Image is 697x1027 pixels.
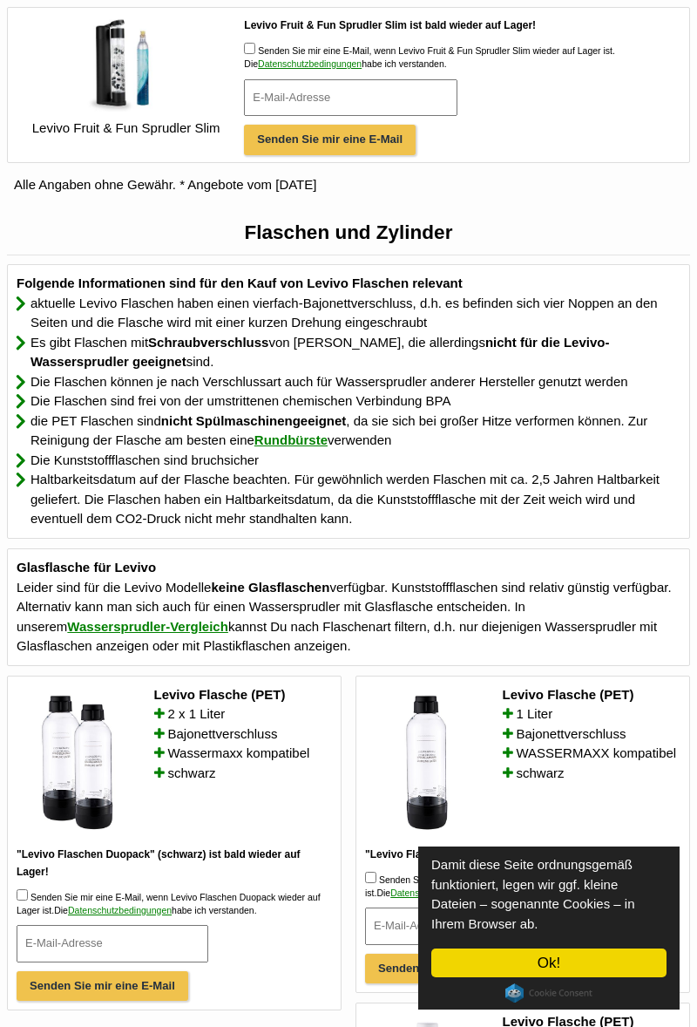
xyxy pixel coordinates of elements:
[244,58,446,69] span: Die habe ich verstanden.
[258,45,615,56] label: Senden Sie mir eine E-Mail, wenn Levivo Fruit & Fun Sprudler Slim wieder auf Lager ist.
[431,949,667,977] a: Ok!
[17,372,680,392] li: Die Flaschen können je nach Verschlussart auch für Wassersprudler anderer Hersteller genutzt werden
[7,221,690,246] h2: Flaschen und Zylinder
[244,79,457,117] input: E-Mail-Adresse
[17,274,680,292] h6: Folgende Informationen sind für den Kauf von Levivo Flaschen relevant
[503,724,680,745] li: Bajonettverschluss
[7,175,690,195] div: Alle Angaben ohne Gewähr. * Angebote vom [DATE]
[68,905,172,915] a: Datenschutzbedingungen
[154,685,332,704] h6: Levivo Flasche (PET)
[503,685,680,704] h6: Levivo Flasche (PET)
[17,558,680,576] h6: Glasflasche für Levivo
[154,704,332,724] li: 2 x 1 Liter
[154,744,332,764] li: Wassermaxx kompatibel
[376,888,579,898] span: Die habe ich verstanden.
[17,685,332,846] a: Levivo Wassersprudlerflasche Levivo Flasche (PET) 2 x 1 LiterBajonettverschlussWassermaxx kompati...
[365,846,680,863] label: "Levivo Flasche" (schwarz) ist bald wieder auf Lager!
[17,411,680,451] li: die PET Flaschen sind , da sie sich bei großer Hitze verformen können. Zur Reinigung der Flasche ...
[211,580,329,595] b: keine Glasflaschen
[148,335,268,350] b: Schraubverschluss
[503,764,680,784] li: schwarz
[17,451,680,471] li: Die Kunststoffflaschen sind bruchsicher
[390,888,494,898] a: Datenschutzbedingungen
[244,17,675,34] label: Levivo Fruit & Fun Sprudler Slim ist bald wieder auf Lager!
[67,609,228,644] a: Wassersprudler-Vergleich
[254,432,328,447] strong: Rundbürste
[505,983,592,1003] a: Cookie Consent plugin for the EU cookie law
[358,694,496,832] img: Levivo Wassersprudlerflasche
[17,971,188,1002] input: Senden Sie mir eine E-Mail
[365,874,651,898] label: Senden Sie mir eine E-Mail, wenn Levivo Flasche wieder auf Lager ist.
[154,724,332,745] li: Bajonettverschluss
[15,119,237,139] div: Levivo Fruit & Fun Sprudler Slim
[503,744,680,764] li: WASSERMAXX kompatibel
[8,549,689,665] div: Leider sind für die Levivo Modelle verfügbar. Kunststoffflaschen sind relativ günstig verfügbar. ...
[54,905,256,915] span: Die habe ich verstanden.
[17,470,680,529] li: Haltbarkeitsdatum auf der Flasche beachten. Für gewöhnlich werden Flaschen mit ca. 2,5 Jahren Hal...
[17,294,680,333] li: aktuelle Levivo Flaschen haben einen vierfach-Bajonettverschluss, d.h. es befinden sich vier Nopp...
[17,846,332,881] label: "Levivo Flaschen Duopack" (schwarz) ist bald wieder auf Lager!
[78,17,174,112] img: Levivo Wassersprudler
[17,892,321,915] label: Senden Sie mir eine E-Mail, wenn Levivo Flaschen Duopack wieder auf Lager ist.
[154,764,332,784] li: schwarz
[365,685,680,846] a: Levivo Wassersprudlerflasche Levivo Flasche (PET) 1 LiterBajonettverschlussWASSERMAXX kompatibel ...
[17,925,208,962] input: E-Mail-Adresse
[17,391,680,411] li: Die Flaschen sind frei von der umstrittenen chemischen Verbindung BPA
[15,17,237,138] a: Levivo Fruit & Fun Sprudler Slim
[17,333,680,372] li: Es gibt Flaschen mit von [PERSON_NAME], die allerdings sind.
[10,694,147,832] img: Levivo Wassersprudlerflasche
[365,954,537,984] input: Senden Sie mir eine E-Mail
[244,125,416,155] input: Senden Sie mir eine E-Mail
[431,855,667,934] p: Damit diese Seite ordnungsgemäß funktioniert, legen wir ggf. kleine Dateien – sogenannte Cookies ...
[254,422,328,458] a: Rundbürste
[258,58,362,69] a: Datenschutzbedingungen
[365,908,557,945] input: E-Mail-Adresse
[503,704,680,724] li: 1 Liter
[161,413,347,428] b: nicht Spülmaschinengeeignet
